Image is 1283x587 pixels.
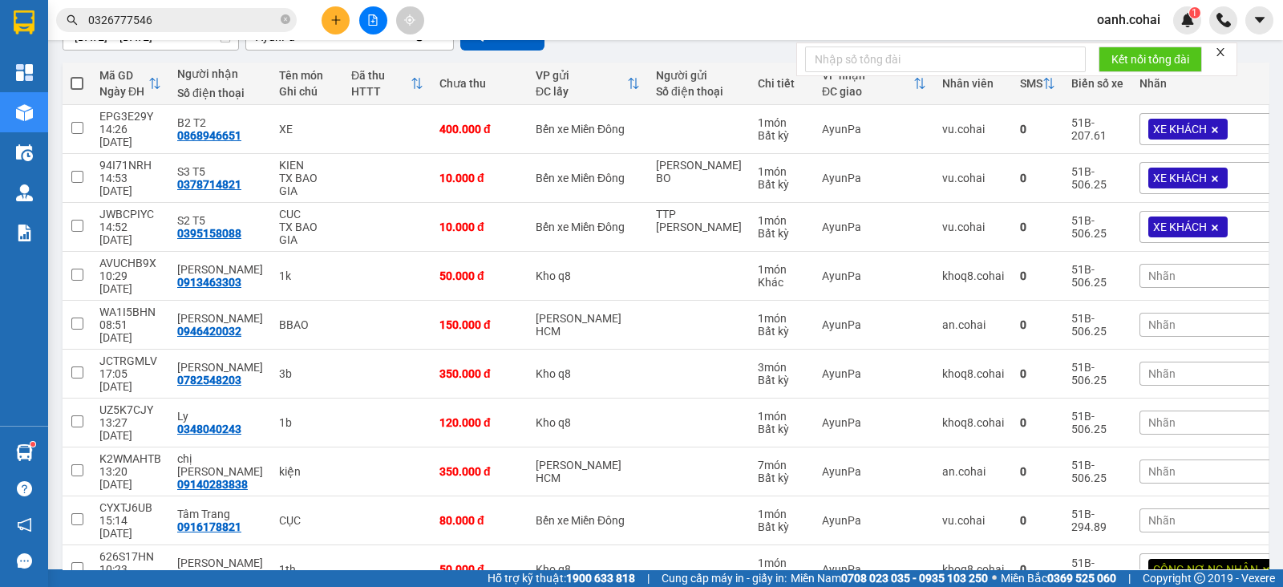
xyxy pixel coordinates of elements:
[791,569,988,587] span: Miền Nam
[992,575,997,581] span: ⚪️
[1194,573,1205,584] span: copyright
[758,227,806,240] div: Bất kỳ
[1099,47,1202,72] button: Kết nối tổng đài
[16,144,33,161] img: warehouse-icon
[16,104,33,121] img: warehouse-icon
[1071,361,1123,387] div: 51B-506.25
[67,14,78,26] span: search
[536,367,640,380] div: Kho q8
[536,514,640,527] div: Bến xe Miền Đông
[439,221,520,233] div: 10.000 đ
[177,452,263,478] div: chị chi
[1189,7,1200,18] sup: 1
[656,85,742,98] div: Số điện thoại
[805,47,1086,72] input: Nhập số tổng đài
[279,367,335,380] div: 3b
[1020,123,1055,136] div: 0
[942,77,1004,90] div: Nhân viên
[647,569,650,587] span: |
[14,10,34,34] img: logo-vxr
[99,123,161,148] div: 14:26 [DATE]
[758,472,806,484] div: Bất kỳ
[17,481,32,496] span: question-circle
[758,214,806,227] div: 1 món
[17,517,32,532] span: notification
[16,444,33,461] img: warehouse-icon
[942,416,1004,429] div: khoq8.cohai
[99,159,161,172] div: 94I71NRH
[1020,563,1055,576] div: 0
[177,165,263,178] div: S3 T5
[1128,569,1131,587] span: |
[822,123,926,136] div: AyunPa
[99,367,161,393] div: 17:05 [DATE]
[1192,7,1197,18] span: 1
[177,67,263,80] div: Người nhận
[99,208,161,221] div: JWBCPIYC
[177,178,241,191] div: 0378714821
[536,123,640,136] div: Bến xe Miền Đông
[177,569,241,582] div: 0979425323
[1020,172,1055,184] div: 0
[942,318,1004,331] div: an.cohai
[1180,13,1195,27] img: icon-new-feature
[1071,165,1123,191] div: 51B-506.25
[177,129,241,142] div: 0868946651
[279,514,335,527] div: CỤC
[1071,263,1123,289] div: 51B-506.25
[1153,171,1207,185] span: XE KHÁCH
[177,263,263,276] div: TÂM TRANG
[1148,367,1176,380] span: Nhãn
[99,501,161,514] div: CYXTJ6UB
[99,69,148,82] div: Mã GD
[536,221,640,233] div: Bến xe Miền Đông
[279,465,335,478] div: kiện
[656,208,742,233] div: TTP LAI THIEU
[942,514,1004,527] div: vu.cohai
[16,64,33,81] img: dashboard-icon
[841,572,988,585] strong: 0708 023 035 - 0935 103 250
[758,374,806,387] div: Bất kỳ
[1111,51,1189,68] span: Kết nối tổng đài
[1148,514,1176,527] span: Nhãn
[88,11,277,29] input: Tìm tên, số ĐT hoặc mã đơn
[1071,312,1123,338] div: 51B-506.25
[439,269,520,282] div: 50.000 đ
[1020,465,1055,478] div: 0
[99,354,161,367] div: JCTRGMLV
[439,416,520,429] div: 120.000 đ
[758,276,806,289] div: Khác
[177,116,263,129] div: B2 T2
[758,410,806,423] div: 1 món
[177,87,263,99] div: Số điện thoại
[177,374,241,387] div: 0782548203
[1215,47,1226,58] span: close
[1216,13,1231,27] img: phone-icon
[656,69,742,82] div: Người gửi
[279,69,335,82] div: Tên món
[99,269,161,295] div: 10:29 [DATE]
[758,569,806,582] div: Bất kỳ
[758,116,806,129] div: 1 món
[279,221,335,246] div: TX BAO GIA
[942,123,1004,136] div: vu.cohai
[439,465,520,478] div: 350.000 đ
[177,312,263,325] div: Huy Dung
[1020,416,1055,429] div: 0
[536,172,640,184] div: Bến xe Miền Đông
[30,442,35,447] sup: 1
[1047,572,1116,585] strong: 0369 525 060
[822,85,913,98] div: ĐC giao
[942,563,1004,576] div: khoq8.cohai
[279,318,335,331] div: BBAO
[536,269,640,282] div: Kho q8
[822,416,926,429] div: AyunPa
[1253,13,1267,27] span: caret-down
[536,85,627,98] div: ĐC lấy
[99,172,161,197] div: 14:53 [DATE]
[99,403,161,416] div: UZ5K7CJY
[439,172,520,184] div: 10.000 đ
[528,63,648,105] th: Toggle SortBy
[330,14,342,26] span: plus
[1148,269,1176,282] span: Nhãn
